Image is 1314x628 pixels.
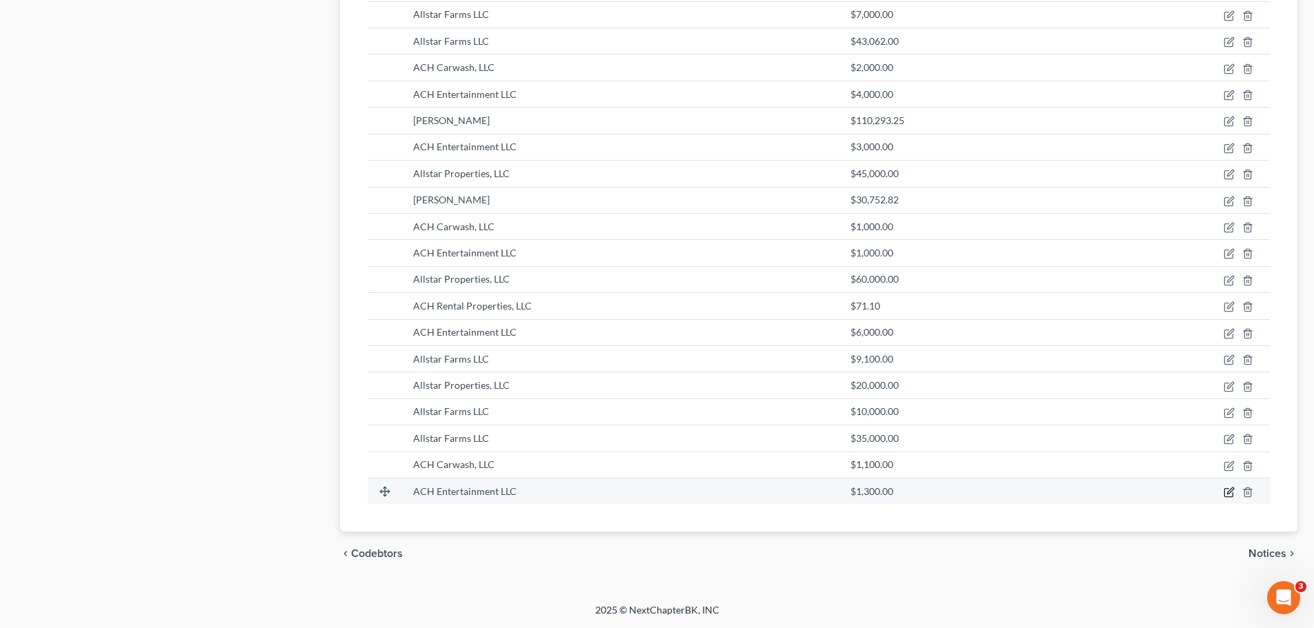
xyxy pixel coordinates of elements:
[264,603,1051,628] div: 2025 © NextChapterBK, INC
[850,273,899,285] span: $60,000.00
[850,300,880,312] span: $71.10
[413,35,489,47] span: Allstar Farms LLC
[1248,548,1286,559] span: Notices
[850,353,893,365] span: $9,100.00
[413,221,495,232] span: ACH Carwash, LLC
[850,88,893,100] span: $4,000.00
[413,432,489,444] span: Allstar Farms LLC
[340,548,403,559] button: chevron_left Codebtors
[413,61,495,73] span: ACH Carwash, LLC
[340,548,351,559] i: chevron_left
[850,194,899,205] span: $30,752.82
[850,141,893,152] span: $3,000.00
[850,8,893,20] span: $7,000.00
[413,300,532,312] span: ACH Rental Properties, LLC
[413,194,490,205] span: [PERSON_NAME]
[1267,581,1300,614] iframe: Intercom live chat
[850,221,893,232] span: $1,000.00
[413,8,489,20] span: Allstar Farms LLC
[850,432,899,444] span: $35,000.00
[413,114,490,126] span: [PERSON_NAME]
[413,273,510,285] span: Allstar Properties, LLC
[850,35,899,47] span: $43,062.00
[413,458,495,470] span: ACH Carwash, LLC
[850,114,904,126] span: $110,293.25
[413,353,489,365] span: Allstar Farms LLC
[413,141,517,152] span: ACH Entertainment LLC
[351,548,403,559] span: Codebtors
[1295,581,1306,592] span: 3
[413,379,510,391] span: Allstar Properties, LLC
[413,247,517,259] span: ACH Entertainment LLC
[1248,548,1297,559] button: Notices chevron_right
[850,247,893,259] span: $1,000.00
[1286,548,1297,559] i: chevron_right
[850,326,893,338] span: $6,000.00
[413,405,489,417] span: Allstar Farms LLC
[850,379,899,391] span: $20,000.00
[850,458,893,470] span: $1,100.00
[850,61,893,73] span: $2,000.00
[850,485,893,497] span: $1,300.00
[413,88,517,100] span: ACH Entertainment LLC
[413,168,510,179] span: Allstar Properties, LLC
[413,485,517,497] span: ACH Entertainment LLC
[850,405,899,417] span: $10,000.00
[413,326,517,338] span: ACH Entertainment LLC
[850,168,899,179] span: $45,000.00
